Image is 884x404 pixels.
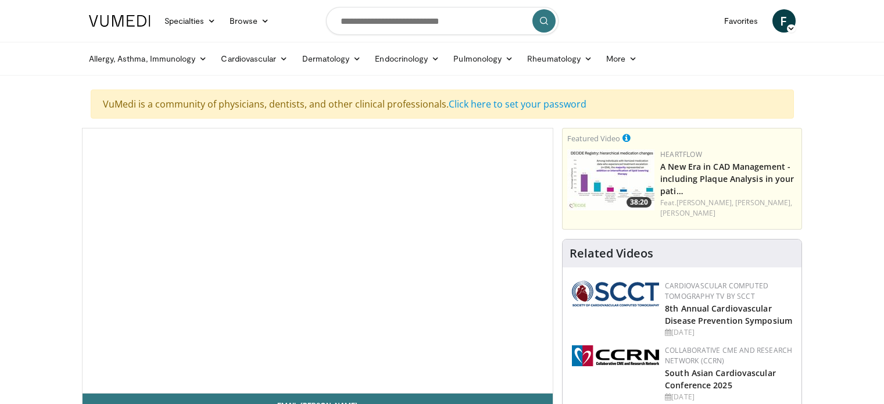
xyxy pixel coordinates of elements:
[91,90,794,119] div: VuMedi is a community of physicians, dentists, and other clinical professionals.
[82,47,214,70] a: Allergy, Asthma, Immunology
[295,47,368,70] a: Dermatology
[660,161,794,196] a: A New Era in CAD Management - including Plaque Analysis in your pati…
[599,47,644,70] a: More
[772,9,796,33] a: F
[735,198,792,208] a: [PERSON_NAME],
[660,198,797,219] div: Feat.
[326,7,559,35] input: Search topics, interventions
[665,345,792,366] a: Collaborative CME and Research Network (CCRN)
[665,392,792,402] div: [DATE]
[572,281,659,306] img: 51a70120-4f25-49cc-93a4-67582377e75f.png.150x105_q85_autocrop_double_scale_upscale_version-0.2.png
[446,47,520,70] a: Pulmonology
[89,15,151,27] img: VuMedi Logo
[660,149,702,159] a: Heartflow
[665,327,792,338] div: [DATE]
[83,128,553,394] video-js: Video Player
[567,149,654,210] a: 38:20
[665,367,776,391] a: South Asian Cardiovascular Conference 2025
[665,281,768,301] a: Cardiovascular Computed Tomography TV by SCCT
[158,9,223,33] a: Specialties
[214,47,295,70] a: Cardiovascular
[627,197,652,208] span: 38:20
[665,303,792,326] a: 8th Annual Cardiovascular Disease Prevention Symposium
[567,149,654,210] img: 738d0e2d-290f-4d89-8861-908fb8b721dc.150x105_q85_crop-smart_upscale.jpg
[572,345,659,366] img: a04ee3ba-8487-4636-b0fb-5e8d268f3737.png.150x105_q85_autocrop_double_scale_upscale_version-0.2.png
[677,198,733,208] a: [PERSON_NAME],
[449,98,586,110] a: Click here to set your password
[223,9,276,33] a: Browse
[570,246,653,260] h4: Related Videos
[660,208,715,218] a: [PERSON_NAME]
[567,133,620,144] small: Featured Video
[717,9,765,33] a: Favorites
[520,47,599,70] a: Rheumatology
[368,47,446,70] a: Endocrinology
